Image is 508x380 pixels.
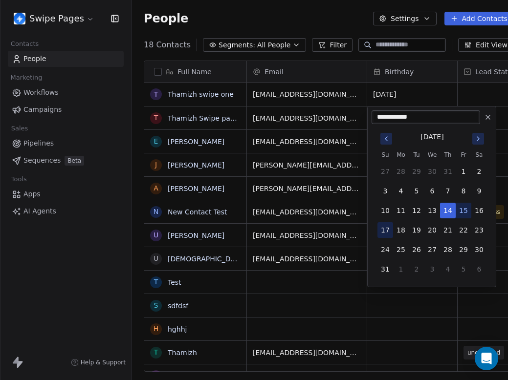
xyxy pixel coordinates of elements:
button: 3 [377,183,393,199]
button: 27 [424,242,440,257]
button: 29 [456,242,471,257]
button: 21 [440,222,456,238]
button: 9 [471,183,487,199]
button: 17 [377,222,393,238]
button: 14 [440,203,456,218]
button: Go to next month [471,132,485,146]
button: 18 [393,222,409,238]
button: 19 [409,222,424,238]
button: 13 [424,203,440,218]
button: 7 [440,183,456,199]
button: 29 [409,164,424,179]
button: 31 [377,261,393,277]
button: 16 [471,203,487,218]
button: 4 [440,261,456,277]
button: 12 [409,203,424,218]
button: 25 [393,242,409,257]
button: 2 [471,164,487,179]
button: 28 [393,164,409,179]
th: Thursday [440,150,456,160]
button: 6 [471,261,487,277]
button: Go to previous month [379,132,393,146]
button: 26 [409,242,424,257]
button: 27 [377,164,393,179]
button: 24 [377,242,393,257]
button: 1 [393,261,409,277]
button: 30 [424,164,440,179]
th: Monday [393,150,409,160]
button: 30 [471,242,487,257]
button: 6 [424,183,440,199]
button: 11 [393,203,409,218]
button: 31 [440,164,456,179]
th: Tuesday [409,150,424,160]
button: 5 [409,183,424,199]
button: 1 [456,164,471,179]
button: 4 [393,183,409,199]
button: 10 [377,203,393,218]
button: 3 [424,261,440,277]
button: 28 [440,242,456,257]
button: 8 [456,183,471,199]
th: Saturday [471,150,487,160]
button: 2 [409,261,424,277]
th: Sunday [377,150,393,160]
div: [DATE] [420,132,443,142]
button: 22 [456,222,471,238]
th: Wednesday [424,150,440,160]
button: 5 [456,261,471,277]
button: 23 [471,222,487,238]
button: 20 [424,222,440,238]
th: Friday [456,150,471,160]
button: 15 [456,203,471,218]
